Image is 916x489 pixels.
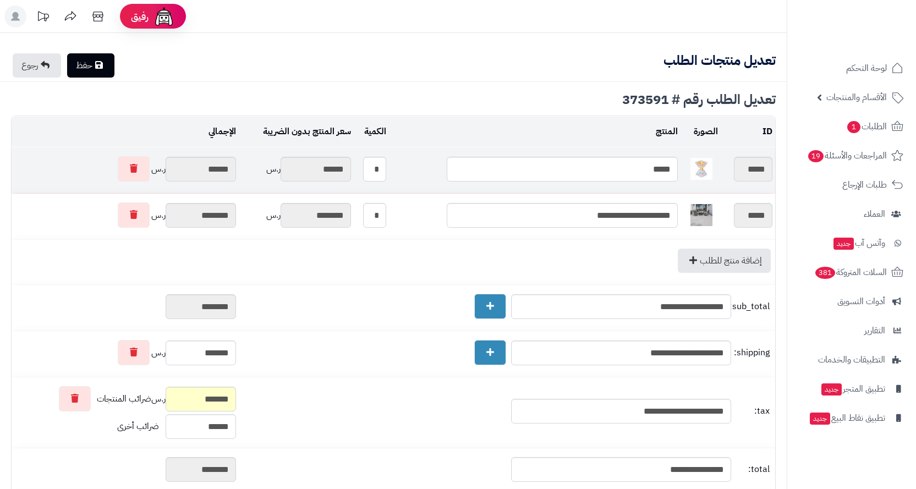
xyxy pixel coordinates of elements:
[681,117,721,147] td: الصورة
[864,206,885,222] span: العملاء
[690,204,712,226] img: 1754462250-110119010015-40x40.jpg
[13,53,61,78] a: رجوع
[846,119,887,134] span: الطلبات
[794,405,909,431] a: تطبيق نقاط البيعجديد
[389,117,681,147] td: المنتج
[837,294,885,309] span: أدوات التسويق
[734,463,770,476] span: total:
[807,148,887,163] span: المراجعات والأسئلة
[794,172,909,198] a: طلبات الإرجاع
[794,55,909,81] a: لوحة التحكم
[814,265,887,280] span: السلات المتروكة
[242,157,351,182] div: ر.س
[690,158,712,180] img: 1727539821-110317010026-40x40.jpg
[239,117,354,147] td: سعر المنتج بدون الضريبة
[678,249,771,273] a: إضافة منتج للطلب
[794,317,909,344] a: التقارير
[847,121,860,133] span: 1
[815,267,835,279] span: 381
[14,386,236,411] div: ر.س
[809,410,885,426] span: تطبيق نقاط البيع
[734,347,770,359] span: shipping:
[721,117,775,147] td: ID
[833,238,854,250] span: جديد
[864,323,885,338] span: التقارير
[12,117,239,147] td: الإجمالي
[821,383,842,395] span: جديد
[841,31,906,54] img: logo-2.png
[663,51,776,70] b: تعديل منتجات الطلب
[131,10,149,23] span: رفيق
[734,300,770,313] span: sub_total:
[794,376,909,402] a: تطبيق المتجرجديد
[29,6,57,30] a: تحديثات المنصة
[832,235,885,251] span: وآتس آب
[820,381,885,397] span: تطبيق المتجر
[826,90,887,105] span: الأقسام والمنتجات
[14,202,236,228] div: ر.س
[810,413,830,425] span: جديد
[846,61,887,76] span: لوحة التحكم
[97,393,151,405] span: ضرائب المنتجات
[14,156,236,182] div: ر.س
[808,150,824,162] span: 19
[818,352,885,367] span: التطبيقات والخدمات
[11,93,776,106] div: تعديل الطلب رقم # 373591
[67,53,114,78] a: حفظ
[794,201,909,227] a: العملاء
[14,340,236,365] div: ر.س
[794,230,909,256] a: وآتس آبجديد
[842,177,887,193] span: طلبات الإرجاع
[794,113,909,140] a: الطلبات1
[794,347,909,373] a: التطبيقات والخدمات
[734,405,770,417] span: tax:
[794,259,909,285] a: السلات المتروكة381
[794,288,909,315] a: أدوات التسويق
[794,142,909,169] a: المراجعات والأسئلة19
[242,203,351,228] div: ر.س
[354,117,389,147] td: الكمية
[117,420,159,433] span: ضرائب أخرى
[153,6,175,28] img: ai-face.png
